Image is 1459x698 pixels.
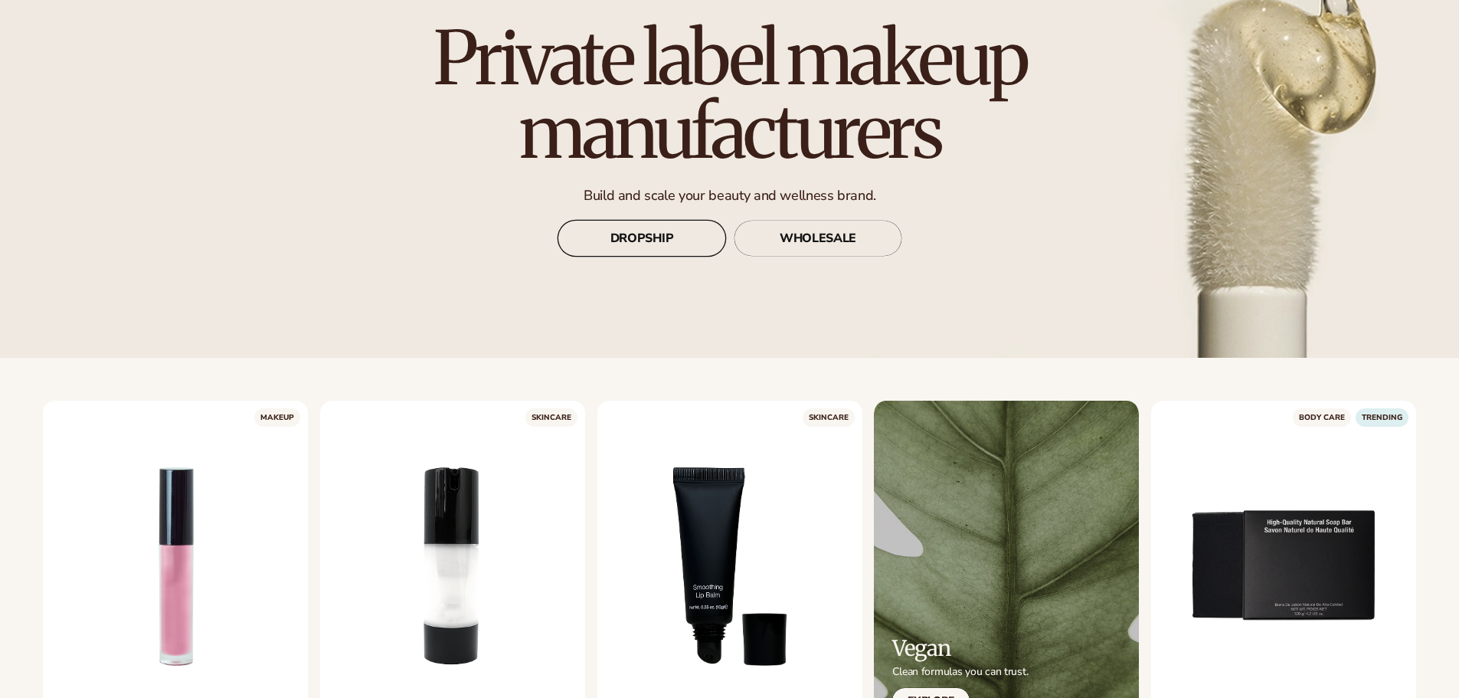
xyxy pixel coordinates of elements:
[558,221,726,257] a: DROPSHIP
[892,637,1028,660] h2: Vegan
[734,221,902,257] a: WHOLESALE
[892,665,1028,679] p: Clean formulas you can trust.
[389,21,1071,169] h1: Private label makeup manufacturers
[389,187,1071,205] p: Build and scale your beauty and wellness brand.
